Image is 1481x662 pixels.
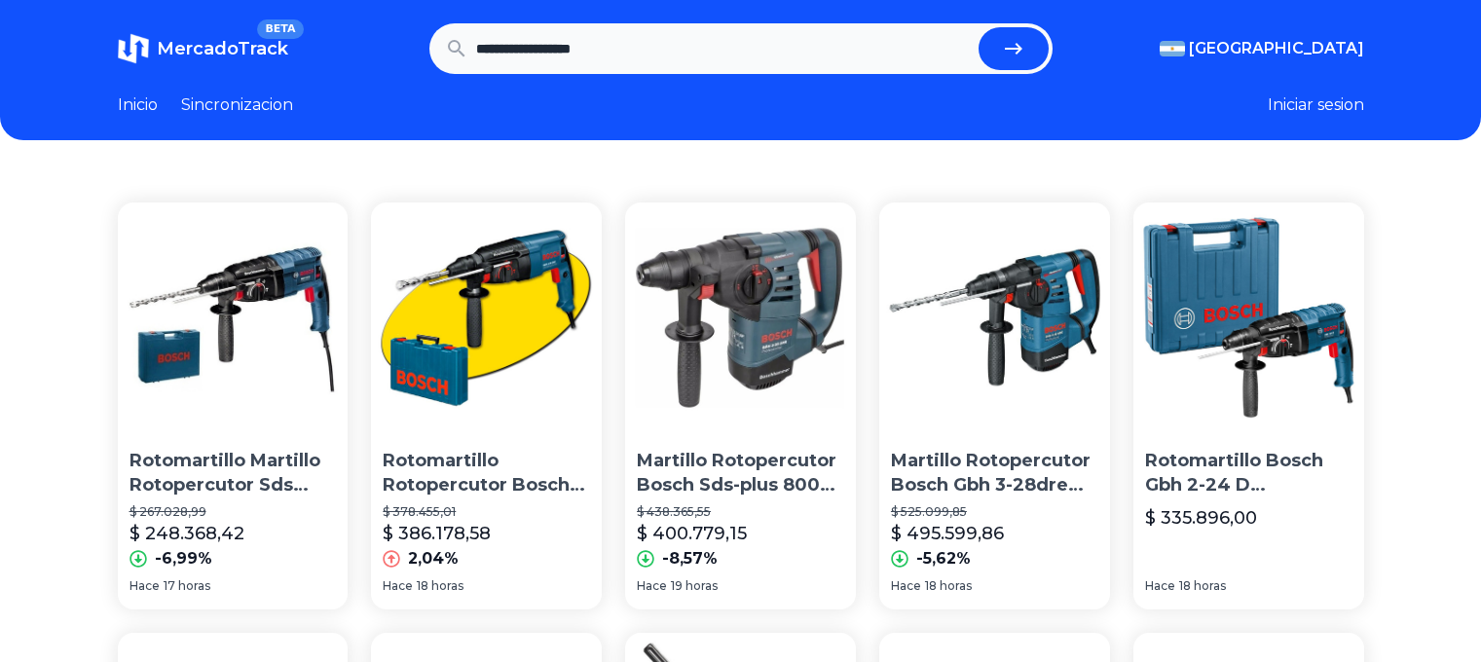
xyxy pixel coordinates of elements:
a: Sincronizacion [181,93,293,117]
span: [GEOGRAPHIC_DATA] [1189,37,1364,60]
a: Inicio [118,93,158,117]
span: Hace [130,578,160,594]
p: $ 438.365,55 [637,504,844,520]
span: BETA [257,19,303,39]
img: Martillo Rotopercutor Bosch Sds-plus 800w 3,1 J Gbh 3-28 Dre [625,202,856,433]
span: Hace [383,578,413,594]
img: Rotomartillo Martillo Rotopercutor Sds Bosch Gbh 2 24 D [118,202,349,433]
img: Argentina [1160,41,1185,56]
a: Martillo Rotopercutor Bosch Sds-plus 800w 3,1 J Gbh 3-28 DreMartillo Rotopercutor Bosch Sds-plus ... [625,202,856,609]
img: Martillo Rotopercutor Bosch Gbh 3-28dre Sdsplus 800w 3,1j [879,202,1110,433]
p: $ 525.099,85 [891,504,1098,520]
span: Hace [891,578,921,594]
a: Rotomartillo Bosch Gbh 2-24 D Rotopercutor Electro Neumatico DgmRotomartillo Bosch Gbh 2-24 D Rot... [1133,202,1364,609]
span: 18 horas [925,578,972,594]
span: Hace [637,578,667,594]
p: $ 400.779,15 [637,520,747,547]
p: $ 378.455,01 [383,504,590,520]
span: 18 horas [417,578,463,594]
p: -6,99% [155,547,212,570]
p: Rotomartillo Martillo Rotopercutor Sds Bosch Gbh 2 24 D [130,449,337,497]
button: [GEOGRAPHIC_DATA] [1160,37,1364,60]
p: -8,57% [662,547,718,570]
p: Rotomartillo Bosch Gbh 2-24 D Rotopercutor Electro Neumatico Dgm [1145,449,1352,497]
p: 2,04% [408,547,459,570]
p: -5,62% [916,547,971,570]
p: $ 386.178,58 [383,520,491,547]
p: $ 495.599,86 [891,520,1004,547]
span: MercadoTrack [157,38,288,59]
a: Martillo Rotopercutor Bosch Gbh 3-28dre Sdsplus 800w 3,1jMartillo Rotopercutor Bosch Gbh 3-28dre ... [879,202,1110,609]
a: MercadoTrackBETA [118,33,288,64]
span: 17 horas [164,578,210,594]
img: MercadoTrack [118,33,149,64]
img: Rotomartillo Bosch Gbh 2-24 D Rotopercutor Electro Neumatico Dgm [1133,202,1364,433]
p: $ 267.028,99 [130,504,337,520]
p: Rotomartillo Rotopercutor Bosch Gbh 2-24 D + Accesorios Maletin Profesional Roto Martillo Taladro... [383,449,590,497]
p: $ 335.896,00 [1145,504,1257,532]
a: Rotomartillo Martillo Rotopercutor Sds Bosch Gbh 2 24 D Rotomartillo Martillo Rotopercutor Sds Bo... [118,202,349,609]
p: Martillo Rotopercutor Bosch Sds-plus 800w 3,1 J Gbh 3-28 Dre [637,449,844,497]
span: 18 horas [1179,578,1226,594]
button: Iniciar sesion [1268,93,1364,117]
p: $ 248.368,42 [130,520,244,547]
span: Hace [1145,578,1175,594]
img: Rotomartillo Rotopercutor Bosch Gbh 2-24 D + Accesorios Maletin Profesional Roto Martillo Taladro... [371,202,602,433]
span: 19 horas [671,578,718,594]
a: Rotomartillo Rotopercutor Bosch Gbh 2-24 D + Accesorios Maletin Profesional Roto Martillo Taladro... [371,202,602,609]
p: Martillo Rotopercutor Bosch Gbh 3-28dre Sdsplus 800w 3,1j [891,449,1098,497]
